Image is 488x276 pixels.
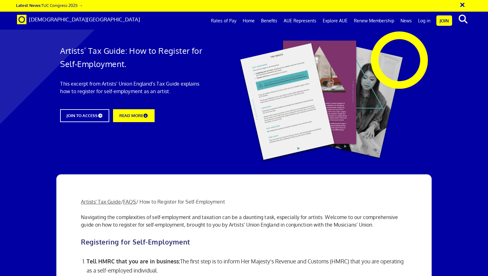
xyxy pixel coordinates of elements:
[453,13,473,26] button: search
[397,13,415,29] a: News
[208,13,240,29] a: Rates of Pay
[60,80,208,95] p: This excerpt from Artists’ Union England’s Tax Guide explains how to register for self-employment...
[81,213,407,228] p: Navigating the complexities of self-employment and taxation can be a daunting task, especially fo...
[281,13,320,29] a: AUE Represents
[81,238,407,245] h2: Registering for Self-Employment
[320,13,351,29] a: Explore AUE
[16,3,41,8] strong: Latest News:
[240,13,258,29] a: Home
[81,199,225,205] span: / / How to Register for Self-Employment
[12,12,145,27] a: Brand [DEMOGRAPHIC_DATA][GEOGRAPHIC_DATA]
[123,199,136,205] a: FAQS
[60,44,208,70] h1: Artists’ Tax Guide: How to Register for Self-Employment.
[351,13,397,29] a: Renew Membership
[81,199,121,205] a: Artists' Tax Guide
[60,109,109,122] a: JOIN TO ACCESS
[87,258,180,265] b: Tell HMRC that you are in business:
[415,13,434,29] a: Log in
[436,15,452,26] a: Join
[258,13,281,29] a: Benefits
[29,16,140,23] span: [DEMOGRAPHIC_DATA][GEOGRAPHIC_DATA]
[16,3,83,8] a: Latest News:TUC Congress 2025 →
[113,109,155,122] a: READ MORE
